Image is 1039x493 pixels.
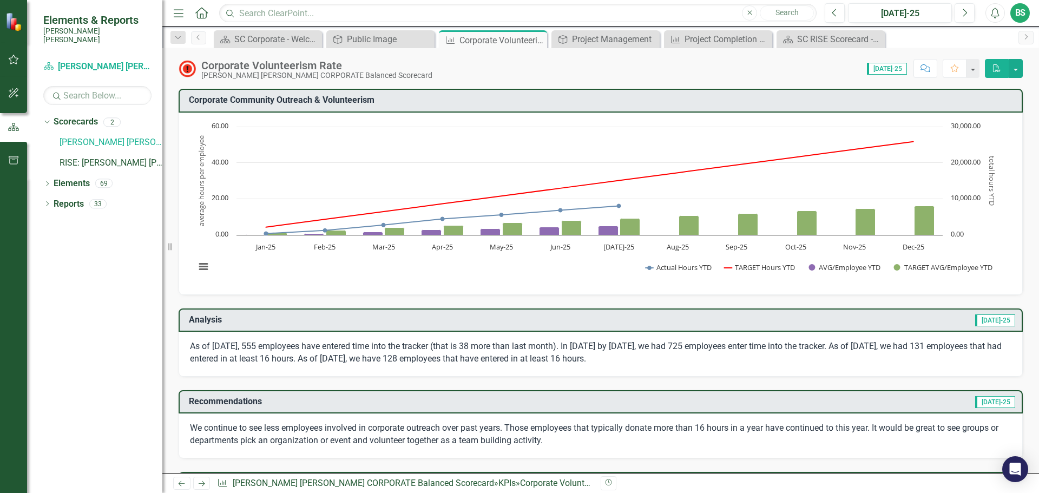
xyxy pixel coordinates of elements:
path: Mar-25, 4. TARGET AVG/Employee YTD. [385,227,405,235]
path: Jun-25, 4.22074303. AVG/Employee YTD. [540,227,560,235]
div: 33 [89,199,107,208]
text: average hours per employee [196,135,206,226]
path: Oct-25, 13.3. TARGET AVG/Employee YTD. [797,211,817,235]
text: Jan-25 [255,242,275,252]
text: 0.00 [951,229,964,239]
p: As of [DATE], 555 employees have entered time into the tracker (that is 38 more than last month).... [190,340,1011,365]
div: 69 [95,179,113,188]
a: Project Completion Rate - Technology Roadmap [667,32,770,46]
div: Corporate Volunteerism Rate [520,478,629,488]
path: Mar-25, 1.69876161. AVG/Employee YTD. [363,232,383,235]
path: Aug-25, 10.7. TARGET AVG/Employee YTD. [679,215,699,235]
input: Search ClearPoint... [219,4,817,23]
a: SC RISE Scorecard - Welcome to ClearPoint [779,32,882,46]
text: 10,000.00 [951,193,981,202]
span: [DATE]-25 [975,396,1015,408]
a: Public Image [329,32,432,46]
button: [DATE]-25 [848,3,952,23]
div: Corporate Volunteerism Rate [459,34,544,47]
div: SC RISE Scorecard - Welcome to ClearPoint [797,32,882,46]
path: Sep-25, 12. TARGET AVG/Employee YTD. [738,213,758,235]
h3: Corporate Community Outreach & Volunteerism [189,95,1016,105]
text: Nov-25 [843,242,866,252]
img: Below MIN Target [179,60,196,77]
div: 2 [103,117,121,127]
div: [PERSON_NAME] [PERSON_NAME] CORPORATE Balanced Scorecard [201,71,432,80]
a: Scorecards [54,116,98,128]
button: BS [1010,3,1030,23]
path: Jun-25, 8. TARGET AVG/Employee YTD. [562,220,582,235]
button: Show TARGET AVG/Employee YTD [894,262,994,272]
a: KPIs [498,478,516,488]
path: Mar-25, 2,743.5. Actual Hours YTD. [382,222,386,227]
text: 60.00 [212,121,228,130]
div: Project Management [572,32,657,46]
a: RISE: [PERSON_NAME] [PERSON_NAME] Recognizing Innovation, Safety and Excellence [60,157,162,169]
h3: Analysis [189,315,557,325]
text: 40.00 [212,157,228,167]
div: Chart. Highcharts interactive chart. [190,121,1011,284]
path: Jun-25, 6,816.5. Actual Hours YTD. [558,208,563,212]
small: [PERSON_NAME] [PERSON_NAME] [43,27,152,44]
path: Nov-25, 14.7. TARGET AVG/Employee YTD. [856,208,876,235]
text: Jun-25 [549,242,570,252]
button: Show TARGET Hours YTD [724,262,796,272]
a: Project Management [554,32,657,46]
a: [PERSON_NAME] [PERSON_NAME] CORPORATE Balanced Scorecard [233,478,494,488]
svg: Interactive chart [190,121,1003,284]
input: Search Below... [43,86,152,105]
path: Feb-25, 1,227.5. Actual Hours YTD. [323,228,327,232]
div: Public Image [347,32,432,46]
g: TARGET AVG/Employee YTD, series 4 of 4. Bar series with 12 bars. Y axis, average hours per employee. [267,206,935,235]
text: 20,000.00 [951,157,981,167]
div: Open Intercom Messenger [1002,456,1028,482]
g: Actual Hours YTD, series 1 of 4. Line with 12 data points. Y axis, total hours YTD. [264,203,621,235]
text: Apr-25 [432,242,453,252]
text: 30,000.00 [951,121,981,130]
div: » » [217,477,593,490]
text: total hours YTD [987,156,997,206]
div: SC Corporate - Welcome to ClearPoint [234,32,319,46]
path: Jul-25, 4.9628483. AVG/Employee YTD. [599,226,619,235]
div: [DATE]-25 [852,7,948,20]
p: We continue to see less employees involved in corporate outreach over past years. Those employees... [190,422,1011,447]
path: May-25, 5,542.5. Actual Hours YTD. [499,213,504,217]
path: Apr-25, 4,428. Actual Hours YTD. [440,216,445,221]
path: Jul-25, 8,015. Actual Hours YTD. [617,203,621,208]
path: Jan-25, 369.5. Actual Hours YTD. [264,231,268,235]
div: Project Completion Rate - Technology Roadmap [685,32,770,46]
text: Feb-25 [314,242,336,252]
text: May-25 [490,242,513,252]
span: [DATE]-25 [975,314,1015,326]
text: [DATE]-25 [603,242,634,252]
button: Show Actual Hours YTD [646,262,712,272]
div: Corporate Volunteerism Rate [201,60,432,71]
text: Sep-25 [726,242,747,252]
text: Oct-25 [785,242,806,252]
text: 20.00 [212,193,228,202]
button: Search [760,5,814,21]
span: [DATE]-25 [867,63,907,75]
button: Show AVG/Employee YTD [808,262,881,272]
path: Jul-25, 9.3. TARGET AVG/Employee YTD. [620,218,640,235]
span: Search [775,8,799,17]
img: ClearPoint Strategy [5,12,24,31]
a: [PERSON_NAME] [PERSON_NAME] CORPORATE Balanced Scorecard [60,136,162,149]
text: Aug-25 [667,242,689,252]
path: Apr-25, 2.74179567. AVG/Employee YTD. [422,229,442,235]
a: Reports [54,198,84,211]
a: [PERSON_NAME] [PERSON_NAME] CORPORATE Balanced Scorecard [43,61,152,73]
path: Apr-25, 5.3. TARGET AVG/Employee YTD. [444,225,464,235]
text: Mar-25 [372,242,395,252]
h3: Recommendations [189,397,718,406]
path: May-25, 6.7. TARGET AVG/Employee YTD. [503,222,523,235]
path: Jan-25, 0.22879257. AVG/Employee YTD. [245,234,264,235]
path: May-25, 3.43188854. AVG/Employee YTD. [481,228,501,235]
a: SC Corporate - Welcome to ClearPoint [216,32,319,46]
button: View chart menu, Chart [196,259,211,274]
path: Dec-25, 16. TARGET AVG/Employee YTD. [915,206,935,235]
text: 0.00 [215,229,228,239]
span: Elements & Reports [43,14,152,27]
a: Elements [54,178,90,190]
